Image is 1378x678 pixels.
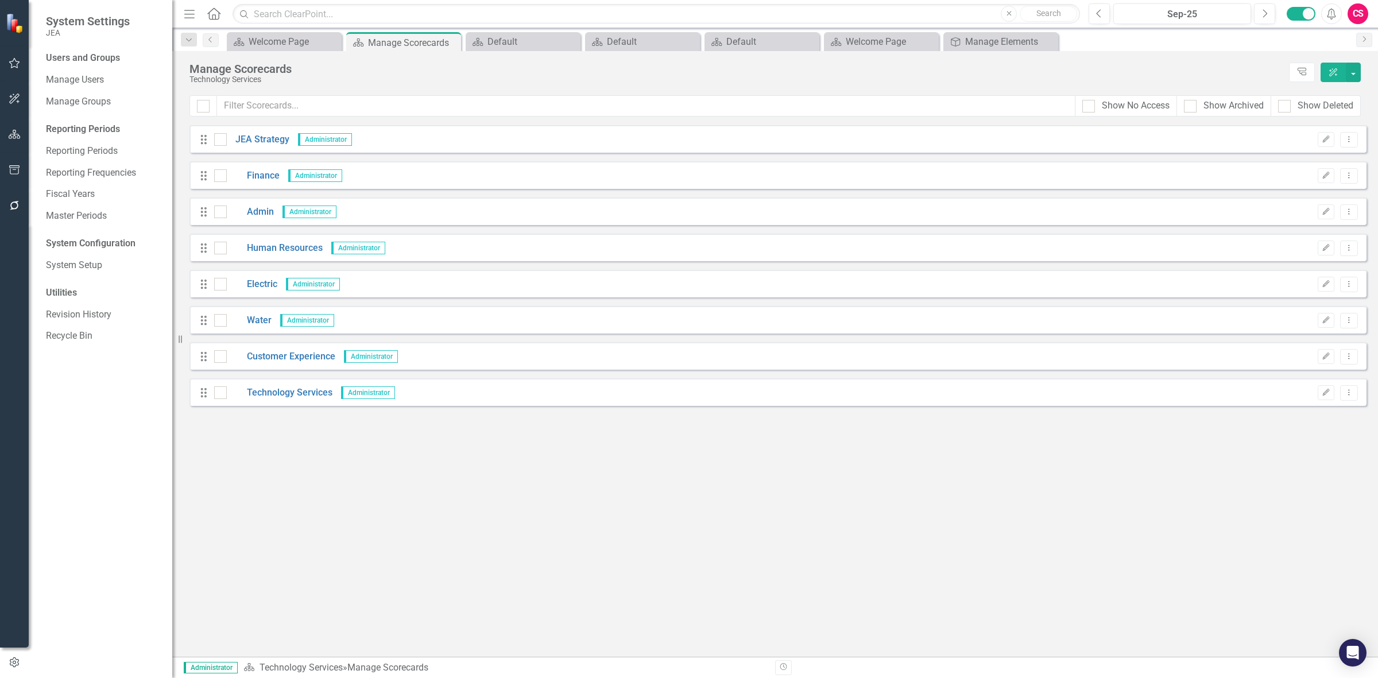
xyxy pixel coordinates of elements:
[227,133,289,146] a: JEA Strategy
[46,188,161,201] a: Fiscal Years
[1036,9,1061,18] span: Search
[1339,639,1367,667] div: Open Intercom Messenger
[487,34,578,49] div: Default
[707,34,816,49] a: Default
[280,314,334,327] span: Administrator
[344,350,398,363] span: Administrator
[249,34,339,49] div: Welcome Page
[46,73,161,87] a: Manage Users
[6,13,26,33] img: ClearPoint Strategy
[189,63,1283,75] div: Manage Scorecards
[227,314,272,327] a: Water
[227,206,274,219] a: Admin
[965,34,1055,49] div: Manage Elements
[827,34,936,49] a: Welcome Page
[216,95,1075,117] input: Filter Scorecards...
[227,386,332,400] a: Technology Services
[288,169,342,182] span: Administrator
[1117,7,1247,21] div: Sep-25
[230,34,339,49] a: Welcome Page
[588,34,697,49] a: Default
[726,34,816,49] div: Default
[227,350,335,363] a: Customer Experience
[233,4,1080,24] input: Search ClearPoint...
[227,278,277,291] a: Electric
[607,34,697,49] div: Default
[1348,3,1368,24] button: CS
[1020,6,1077,22] button: Search
[1298,99,1353,113] div: Show Deleted
[298,133,352,146] span: Administrator
[46,308,161,321] a: Revision History
[331,242,385,254] span: Administrator
[1203,99,1264,113] div: Show Archived
[946,34,1055,49] a: Manage Elements
[846,34,936,49] div: Welcome Page
[282,206,336,218] span: Administrator
[46,123,161,136] div: Reporting Periods
[260,662,343,673] a: Technology Services
[1102,99,1170,113] div: Show No Access
[469,34,578,49] a: Default
[341,386,395,399] span: Administrator
[46,166,161,180] a: Reporting Frequencies
[46,259,161,272] a: System Setup
[46,210,161,223] a: Master Periods
[227,242,323,255] a: Human Resources
[368,36,458,50] div: Manage Scorecards
[243,661,767,675] div: » Manage Scorecards
[46,145,161,158] a: Reporting Periods
[46,95,161,109] a: Manage Groups
[46,286,161,300] div: Utilities
[286,278,340,290] span: Administrator
[189,75,1283,84] div: Technology Services
[46,237,161,250] div: System Configuration
[46,52,161,65] div: Users and Groups
[1113,3,1251,24] button: Sep-25
[46,28,130,37] small: JEA
[184,662,238,673] span: Administrator
[46,14,130,28] span: System Settings
[227,169,280,183] a: Finance
[46,330,161,343] a: Recycle Bin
